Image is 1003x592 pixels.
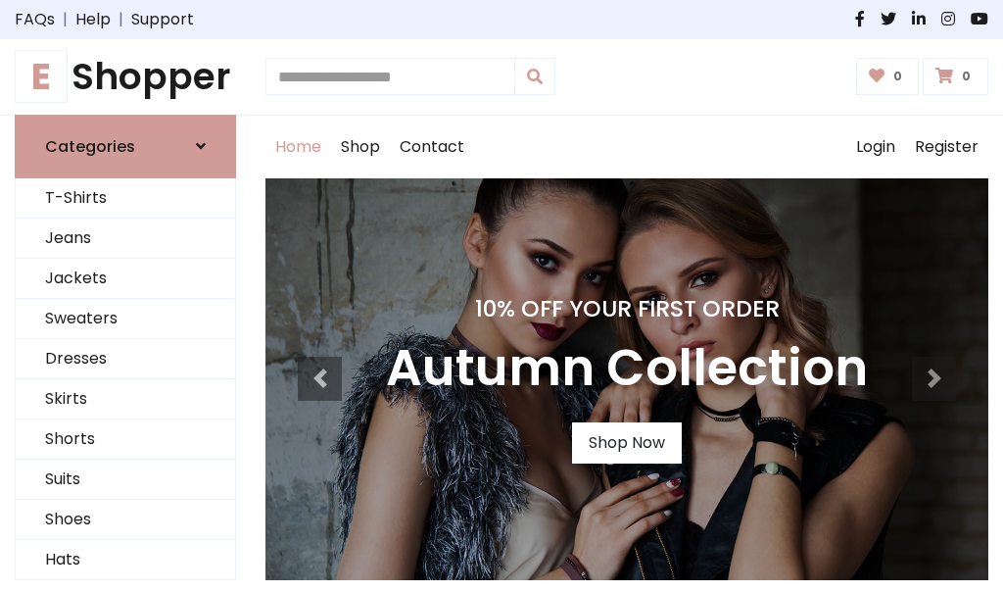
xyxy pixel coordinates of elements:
[15,55,236,99] a: EShopper
[905,116,988,178] a: Register
[15,115,236,178] a: Categories
[888,68,907,85] span: 0
[16,178,235,219] a: T-Shirts
[75,8,111,31] a: Help
[572,422,682,464] a: Shop Now
[15,8,55,31] a: FAQs
[856,58,920,95] a: 0
[265,116,331,178] a: Home
[390,116,474,178] a: Contact
[111,8,131,31] span: |
[16,500,235,540] a: Shoes
[923,58,988,95] a: 0
[957,68,976,85] span: 0
[16,540,235,580] a: Hats
[331,116,390,178] a: Shop
[15,55,236,99] h1: Shopper
[55,8,75,31] span: |
[386,295,868,322] h4: 10% Off Your First Order
[131,8,194,31] a: Support
[16,219,235,259] a: Jeans
[16,379,235,419] a: Skirts
[16,299,235,339] a: Sweaters
[16,419,235,460] a: Shorts
[386,338,868,399] h3: Autumn Collection
[16,259,235,299] a: Jackets
[45,137,135,156] h6: Categories
[16,460,235,500] a: Suits
[16,339,235,379] a: Dresses
[846,116,905,178] a: Login
[15,50,68,103] span: E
